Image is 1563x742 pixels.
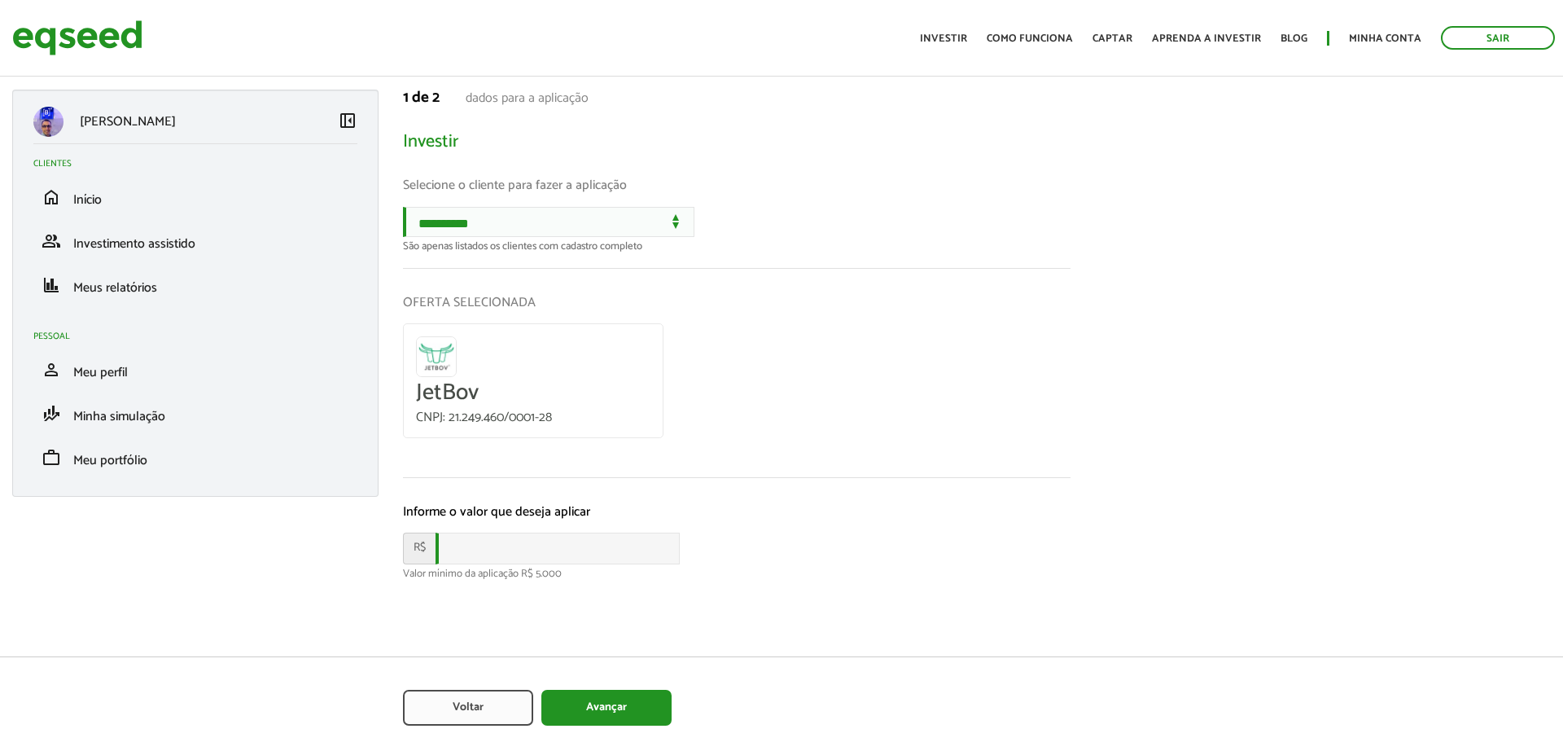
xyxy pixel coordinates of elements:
div: São apenas listados os clientes com cadastro completo [403,241,1070,252]
a: Captar [1092,33,1132,44]
a: personMeu perfil [33,360,357,380]
a: workMeu portfólio [33,448,357,468]
li: Meu portfólio [21,436,370,480]
p: Selecione o cliente para fazer a aplicação [403,165,1070,206]
li: Investimento assistido [21,219,370,263]
span: Meu perfil [73,362,128,384]
span: Meus relatórios [73,277,157,299]
h5: JetBov [416,380,650,406]
span: work [42,448,61,468]
img: EqSeed [12,16,142,59]
span: R$ [403,533,436,564]
a: Colapsar menu [338,111,357,134]
a: Aprenda a investir [1152,33,1261,44]
p: Informe o valor que deseja aplicar [403,491,1070,533]
span: left_panel_close [338,111,357,130]
a: homeInício [33,187,357,207]
li: Minha simulação [21,392,370,436]
small: CNPJ: 21.249.460/0001-28 [416,406,552,428]
li: Início [21,175,370,219]
a: finance_modeMinha simulação [33,404,357,424]
a: Investir [920,33,967,44]
li: Meu perfil [21,348,370,392]
span: Meu portfólio [73,450,147,472]
a: Sair [1441,26,1555,50]
a: groupInvestimento assistido [33,231,357,251]
span: Minha simulação [73,406,165,428]
h2: Pessoal [33,331,370,341]
a: Blog [1281,33,1307,44]
button: Avançar [541,690,672,726]
span: finance [42,275,61,295]
span: home [42,187,61,207]
p: OFERTA SELECIONADA [403,282,1070,323]
span: dados para a aplicação [466,87,589,109]
img: logo_jetbov.jpg [416,336,457,377]
a: financeMeus relatórios [33,275,357,295]
strong: 1 de 2 [403,85,440,110]
span: group [42,231,61,251]
span: finance_mode [42,404,61,424]
h2: Clientes [33,159,370,169]
span: person [42,360,61,380]
span: Início [73,189,102,211]
a: Como funciona [987,33,1073,44]
p: [PERSON_NAME] [80,114,176,130]
div: Valor mínimo da aplicação R$ 5.000 [403,569,1070,579]
button: Voltar [403,690,533,726]
span: Investimento assistido [73,233,195,255]
h2: Investir [403,132,1070,151]
a: Minha conta [1349,33,1421,44]
li: Meus relatórios [21,263,370,307]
